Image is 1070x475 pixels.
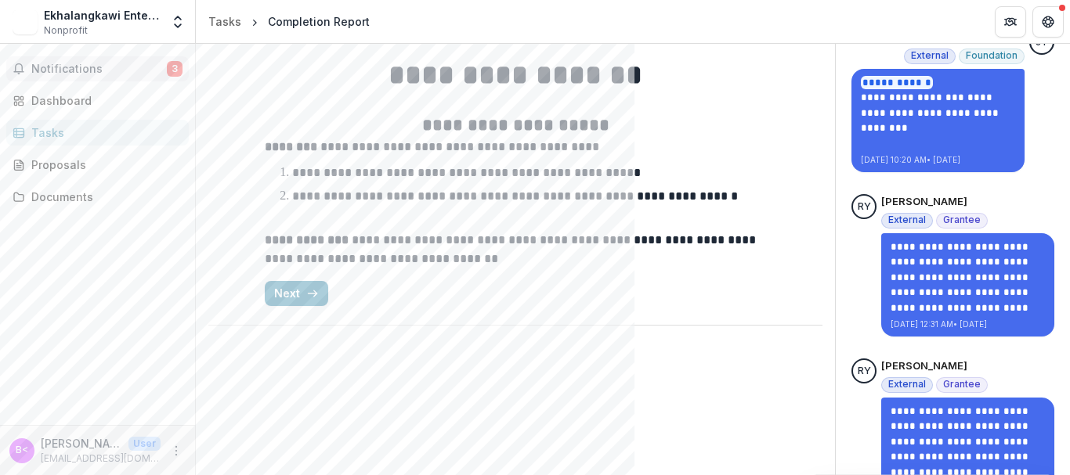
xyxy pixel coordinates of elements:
a: Tasks [202,10,248,33]
div: Dashboard [31,92,176,109]
div: Completion Report [268,13,370,30]
button: Open entity switcher [167,6,189,38]
div: Rebecca Yau [858,366,871,376]
span: Notifications [31,63,167,76]
a: Tasks [6,120,189,146]
p: [PERSON_NAME] [881,194,967,210]
span: External [888,214,926,225]
div: Josselyn Tan [1036,38,1048,48]
a: Proposals [6,152,189,178]
p: [PERSON_NAME] [881,358,967,374]
div: Ekhalangkawi Enterprise [44,7,161,23]
a: Dashboard [6,88,189,113]
span: External [911,50,949,61]
p: User [128,437,161,451]
div: Proposals [31,157,176,173]
div: Documents [31,189,176,205]
div: Benjamin Ang <ekhalangkawi@gmail.com> <ekhalangkawi@gmail.com> [16,445,28,455]
button: More [167,441,186,460]
p: [PERSON_NAME] <[EMAIL_ADDRESS][DOMAIN_NAME]> <[EMAIL_ADDRESS][DOMAIN_NAME]> [41,435,122,452]
div: Rebecca Yau [858,202,871,212]
p: [EMAIL_ADDRESS][DOMAIN_NAME] [41,452,161,466]
span: Grantee [943,379,981,390]
button: Partners [995,6,1026,38]
p: [DATE] 12:31 AM • [DATE] [891,318,1045,330]
span: Foundation [966,50,1018,61]
img: Ekhalangkawi Enterprise [13,9,38,34]
nav: breadcrumb [202,10,376,33]
p: [DATE] 10:20 AM • [DATE] [861,154,1015,166]
span: 3 [167,61,183,77]
span: Grantee [943,214,981,225]
span: Nonprofit [44,23,88,38]
span: External [888,379,926,390]
div: Tasks [31,124,176,141]
button: Get Help [1032,6,1064,38]
a: Documents [6,184,189,210]
button: Next [265,281,328,306]
div: Tasks [208,13,241,30]
button: Notifications3 [6,56,189,81]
